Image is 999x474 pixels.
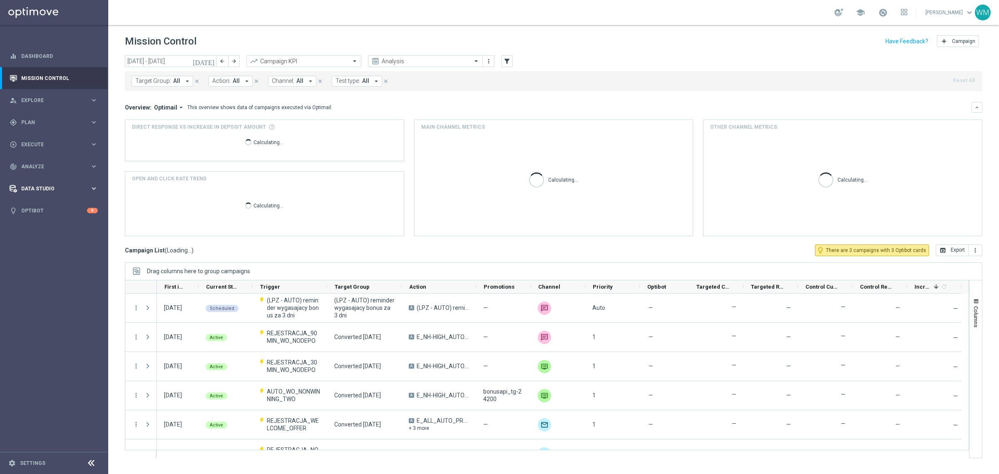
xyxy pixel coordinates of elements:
a: Dashboard [21,45,98,67]
a: Settings [20,461,45,466]
button: close [316,77,324,86]
i: close [383,78,389,84]
span: — [483,362,488,370]
span: — [483,304,488,312]
span: — [483,333,488,341]
span: E_NH-HIGH_AUTO_BET_50 do 100 PLN NONWINNING TWO CONVERTED TODAY_DAILY [417,392,469,399]
i: keyboard_arrow_right [90,96,98,104]
span: Increase [915,284,930,290]
span: Priority [593,284,613,290]
button: more_vert [132,392,140,399]
div: Press SPACE to select this row. [157,294,962,323]
div: SMS RT [538,331,551,344]
button: close [193,77,201,86]
button: Action: All arrow_drop_down [209,76,253,87]
i: lightbulb [10,207,17,215]
label: — [841,391,845,398]
div: Mission Control [9,75,98,82]
button: more_vert [969,244,982,256]
span: — [649,333,653,341]
i: more_vert [972,247,979,254]
i: keyboard_arrow_right [90,118,98,126]
span: — [649,392,653,399]
h3: Overview: [125,104,152,111]
button: Data Studio keyboard_arrow_right [9,185,98,192]
div: Press SPACE to select this row. [125,381,157,410]
span: Calculate column [939,282,947,291]
h1: Mission Control [125,35,196,47]
span: 1 [592,363,596,369]
button: person_search Explore keyboard_arrow_right [9,97,98,104]
span: Plan [21,120,90,125]
span: Action [409,284,426,290]
span: All [362,77,369,85]
button: arrow_back [216,55,228,67]
span: Target Group [335,284,370,290]
span: — [786,421,791,428]
button: play_circle_outline Execute keyboard_arrow_right [9,141,98,148]
input: Select date range [125,55,216,67]
span: — [895,421,900,428]
span: All [233,77,240,85]
span: — [483,421,488,428]
h4: OPEN AND CLICK RATE TREND [132,175,206,182]
span: E_ALL_AUTO_PRODUCT_WO WELCOME MAIL CONVERTED TODAY DEPOBONUS BARDZIEJ A_DAILY [417,417,469,424]
button: filter_alt [501,55,513,67]
span: Data Studio [21,186,90,191]
i: more_vert [485,58,492,65]
button: gps_fixed Plan keyboard_arrow_right [9,119,98,126]
div: Explore [10,97,90,104]
i: person_search [10,97,17,104]
div: Dashboard [10,45,98,67]
div: lightbulb Optibot 6 [9,207,98,214]
div: Press SPACE to select this row. [125,323,157,352]
span: — [786,334,791,340]
div: 01 Sep 2025, Monday [164,362,182,370]
colored-tag: Active [206,392,227,399]
div: 01 Sep 2025, Monday [164,333,182,341]
a: Optibot [21,200,87,222]
span: REJESTRACJA_NO_WELCOME_OFFER [267,446,320,461]
span: (LPZ - AUTO) reminder wygasajacy bonus za 3 dni [267,297,320,319]
span: — [786,392,791,399]
span: Columns [973,306,979,327]
i: [DATE] [193,57,215,65]
i: keyboard_arrow_right [90,140,98,148]
i: keyboard_arrow_right [90,162,98,170]
div: + 3 more [409,424,469,432]
input: Have Feedback? [885,38,928,44]
span: — [895,363,900,369]
div: Optimail [538,418,551,432]
div: track_changes Analyze keyboard_arrow_right [9,163,98,170]
span: Converted Today [334,362,381,370]
span: — [786,363,791,369]
img: Private message RT [538,389,551,402]
i: arrow_drop_down [373,77,380,85]
span: REJESTRACJA_30MIN_WO_NODEPO [267,359,320,374]
div: Press SPACE to select this row. [157,439,962,469]
div: Press SPACE to select this row. [125,294,157,323]
span: — [649,304,653,312]
span: Targeted Customers [696,284,729,290]
button: more_vert [132,421,140,428]
button: arrow_forward [228,55,240,67]
span: Auto [592,304,605,311]
span: Campaign [952,38,975,44]
label: — [732,391,736,398]
span: 1 [592,334,596,340]
div: 01 Sep 2025, Monday [164,392,182,399]
span: REJESTRACJA_90MIN_WO_NODEPO [267,329,320,344]
span: All [296,77,303,85]
i: keyboard_arrow_right [90,185,98,192]
button: close [253,77,260,86]
span: ) [191,247,194,254]
button: equalizer Dashboard [9,53,98,60]
span: — [953,305,958,312]
span: Channel: [272,77,294,85]
span: (LPZ - AUTO) reminder wygasajacy bonus za 3 dni [334,297,395,319]
div: WM [975,5,991,20]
